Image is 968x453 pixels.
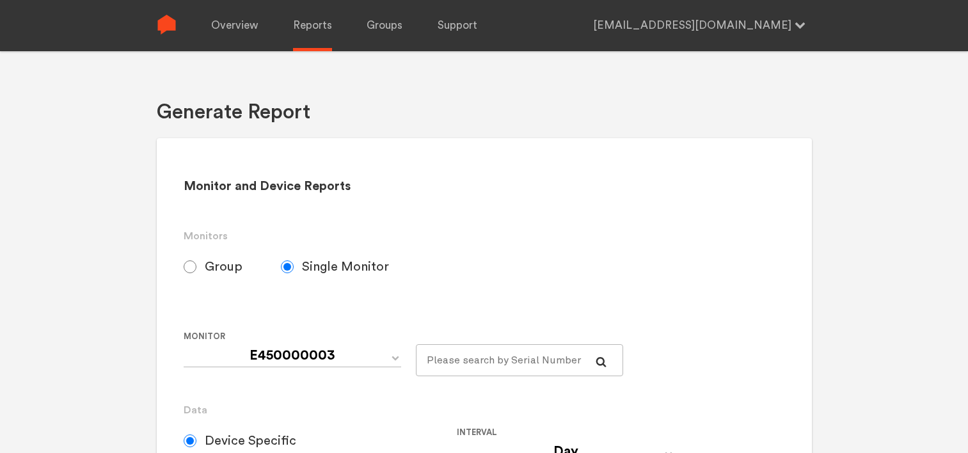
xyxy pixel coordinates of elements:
span: Device Specific [205,433,296,449]
span: Single Monitor [302,259,389,274]
input: Device Specific [184,434,196,447]
h2: Monitor and Device Reports [184,179,784,195]
label: Monitor [184,329,406,344]
h3: Monitors [184,228,784,244]
img: Sense Logo [157,15,177,35]
input: Please search by Serial Number [416,344,624,376]
label: For large monitor counts [416,329,614,344]
h1: Generate Report [157,99,310,125]
h3: Data [184,402,784,418]
input: Single Monitor [281,260,294,273]
input: Group [184,260,196,273]
label: Interval [457,425,720,440]
span: Group [205,259,242,274]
